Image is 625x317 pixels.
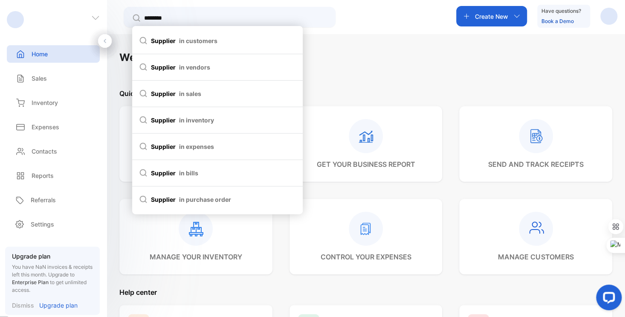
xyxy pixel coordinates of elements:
p: Help center [119,287,612,297]
p: manage customers [498,252,573,262]
span: supplier [139,36,296,45]
span: supplier [139,63,296,72]
p: Dismiss [12,301,34,310]
h1: Welcome back, [119,50,196,65]
span: in bills [179,169,198,177]
p: send and track receipts [488,159,584,169]
a: Upgrade plan [34,301,78,310]
p: Create New [475,12,508,21]
span: in expenses [179,142,214,151]
p: control your expenses [320,252,411,262]
span: supplier [139,142,296,151]
span: in sales [179,89,201,98]
p: Upgrade plan [39,301,78,310]
span: in customers [179,36,217,45]
p: Expenses [32,122,59,131]
p: Inventory [32,98,58,107]
span: in vendors [179,63,210,72]
span: in purchase order [179,195,231,204]
button: Create New [456,6,527,26]
iframe: LiveChat chat widget [589,281,625,317]
p: Reports [32,171,54,180]
span: supplier [139,89,296,98]
span: in inventory [179,116,214,125]
p: Referrals [31,195,56,204]
p: Quick actions [119,88,612,99]
p: Settings [31,220,54,229]
p: Have questions? [541,7,581,15]
a: Book a Demo [541,18,574,24]
p: Upgrade plan [12,252,93,261]
span: supplier [139,195,296,204]
p: You have NaN invoices & receipts left this month. [12,263,93,294]
span: supplier [139,169,296,177]
p: Contacts [32,147,57,156]
p: Sales [32,74,47,83]
p: get your business report [316,159,415,169]
span: supplier [139,116,296,125]
span: Enterprise Plan [12,279,49,285]
span: Upgrade to to get unlimited access. [12,271,87,293]
p: Home [32,49,48,58]
p: manage your inventory [150,252,242,262]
